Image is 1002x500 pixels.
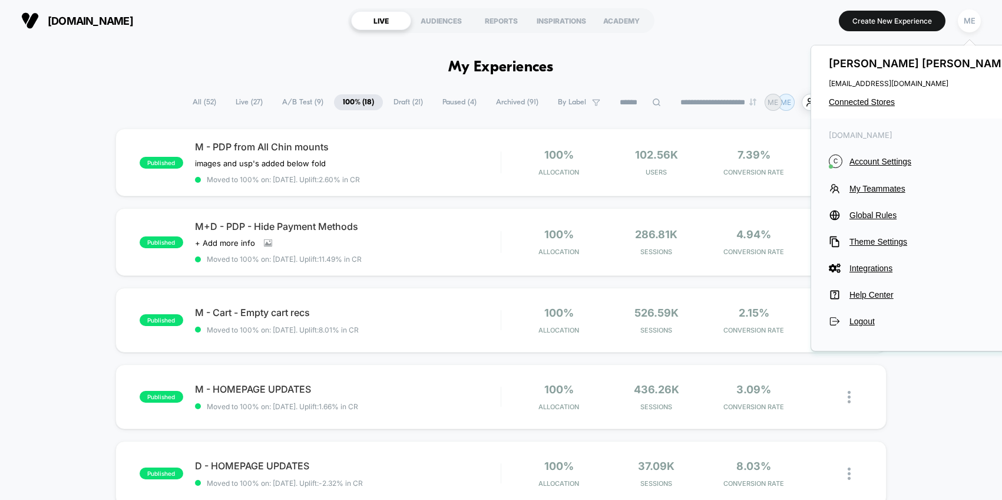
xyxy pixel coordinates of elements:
[448,59,554,76] h1: My Experiences
[207,325,359,334] span: Moved to 100% on: [DATE] . Uplift: 8.01% in CR
[544,307,574,319] span: 100%
[954,9,984,33] button: ME
[195,159,326,168] span: images and usp's added below fold
[611,479,702,488] span: Sessions
[708,248,799,256] span: CONVERSION RATE
[207,175,360,184] span: Moved to 100% on: [DATE] . Uplift: 2.60% in CR
[544,460,574,472] span: 100%
[538,168,579,176] span: Allocation
[634,383,679,396] span: 436.26k
[634,307,679,319] span: 526.59k
[195,307,501,318] span: M - Cart - Empty cart recs
[739,307,769,319] span: 2.15%
[385,94,432,110] span: Draft ( 21 )
[195,460,501,472] span: D - HOMEPAGE UPDATES
[195,383,501,395] span: M - HOMEPAGE UPDATES
[184,94,225,110] span: All ( 52 )
[140,157,183,169] span: published
[207,255,362,264] span: Moved to 100% on: [DATE] . Uplift: 11.49% in CR
[471,11,531,30] div: REPORTS
[273,94,332,110] span: A/B Test ( 9 )
[611,248,702,256] span: Sessions
[195,238,255,248] span: + Add more info
[434,94,485,110] span: Paused ( 4 )
[768,98,778,107] p: ME
[351,11,411,30] div: LIVE
[708,479,799,488] span: CONVERSION RATE
[195,141,501,153] span: M - PDP from All Chin mounts
[334,94,383,110] span: 100% ( 18 )
[736,383,771,396] span: 3.09%
[207,479,363,488] span: Moved to 100% on: [DATE] . Uplift: -2.32% in CR
[638,460,674,472] span: 37.09k
[140,314,183,326] span: published
[708,168,799,176] span: CONVERSION RATE
[140,236,183,248] span: published
[531,11,591,30] div: INSPIRATIONS
[781,98,791,107] p: ME
[829,154,842,168] i: C
[958,9,981,32] div: ME
[538,403,579,411] span: Allocation
[207,402,358,411] span: Moved to 100% on: [DATE] . Uplift: 1.66% in CR
[538,479,579,488] span: Allocation
[635,149,678,161] span: 102.56k
[635,228,677,241] span: 286.81k
[611,326,702,334] span: Sessions
[558,98,586,107] span: By Label
[195,221,501,232] span: M+D - PDP - Hide Payment Methods
[21,12,39,29] img: Visually logo
[848,391,851,403] img: close
[749,98,756,106] img: end
[538,326,579,334] span: Allocation
[848,468,851,480] img: close
[708,403,799,411] span: CONVERSION RATE
[487,94,547,110] span: Archived ( 91 )
[839,11,945,31] button: Create New Experience
[411,11,471,30] div: AUDIENCES
[738,149,770,161] span: 7.39%
[538,248,579,256] span: Allocation
[611,168,702,176] span: Users
[611,403,702,411] span: Sessions
[736,228,771,241] span: 4.94%
[544,383,574,396] span: 100%
[544,149,574,161] span: 100%
[591,11,652,30] div: ACADEMY
[140,468,183,479] span: published
[140,391,183,403] span: published
[48,15,133,27] span: [DOMAIN_NAME]
[18,11,137,30] button: [DOMAIN_NAME]
[544,228,574,241] span: 100%
[227,94,272,110] span: Live ( 27 )
[708,326,799,334] span: CONVERSION RATE
[736,460,771,472] span: 8.03%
